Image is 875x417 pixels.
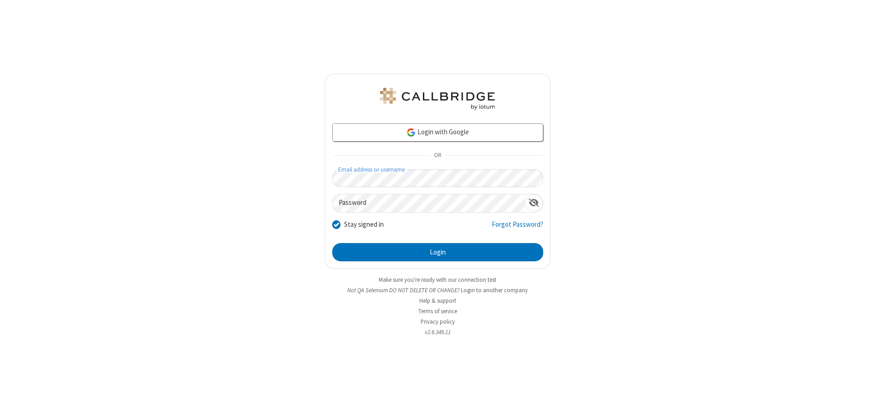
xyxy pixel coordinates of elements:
a: Make sure you're ready with our connection test [379,276,496,284]
a: Forgot Password? [492,219,543,237]
label: Stay signed in [344,219,384,230]
li: v2.6.349.11 [325,328,551,336]
img: google-icon.png [406,127,416,137]
input: Email address or username [332,169,543,187]
div: Show password [525,194,543,211]
li: Not QA Selenium DO NOT DELETE OR CHANGE? [325,286,551,295]
input: Password [333,194,525,212]
button: Login [332,243,543,261]
a: Terms of service [418,307,457,315]
a: Privacy policy [421,318,455,325]
a: Login with Google [332,123,543,142]
span: OR [430,149,445,162]
img: QA Selenium DO NOT DELETE OR CHANGE [378,88,497,110]
button: Login to another company [461,286,528,295]
a: Help & support [419,297,456,305]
